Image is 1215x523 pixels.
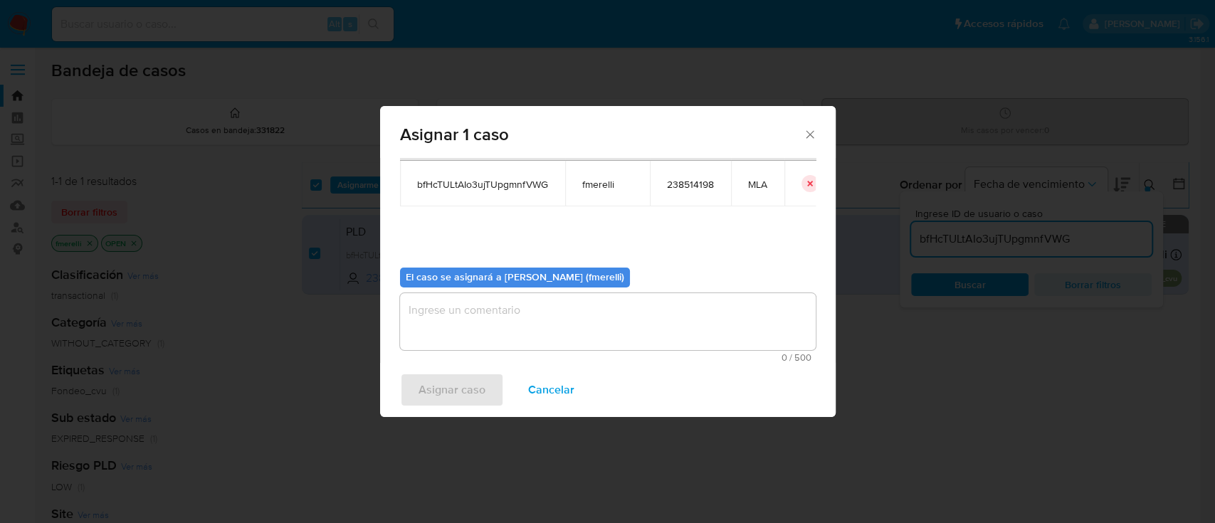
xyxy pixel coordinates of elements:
span: bfHcTULtAIo3ujTUpgmnfVWG [417,178,548,191]
span: Asignar 1 caso [400,126,804,143]
span: fmerelli [582,178,633,191]
span: MLA [748,178,767,191]
span: Cancelar [528,374,574,406]
span: Máximo 500 caracteres [404,353,811,362]
div: assign-modal [380,106,836,417]
span: 238514198 [667,178,714,191]
button: Cerrar ventana [803,127,816,140]
b: El caso se asignará a [PERSON_NAME] (fmerelli) [406,270,624,284]
button: Cancelar [510,373,593,407]
button: icon-button [801,175,819,192]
